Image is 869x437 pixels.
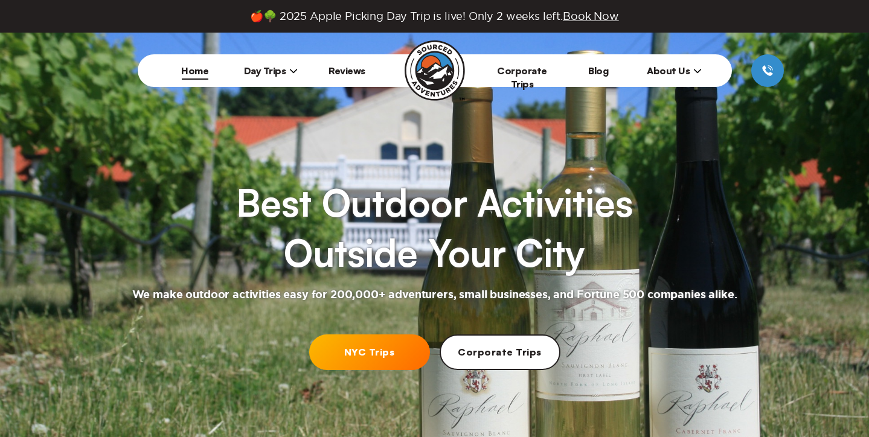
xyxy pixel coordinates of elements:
a: Blog [588,65,608,77]
img: Sourced Adventures company logo [405,40,465,101]
span: About Us [647,65,702,77]
h1: Best Outdoor Activities Outside Your City [236,177,632,278]
a: Reviews [329,65,365,77]
h2: We make outdoor activities easy for 200,000+ adventurers, small businesses, and Fortune 500 compa... [132,288,737,302]
span: Book Now [563,10,619,22]
span: 🍎🌳 2025 Apple Picking Day Trip is live! Only 2 weeks left. [250,10,618,23]
a: Corporate Trips [440,334,560,370]
span: Day Trips [244,65,298,77]
a: Home [181,65,208,77]
a: NYC Trips [309,334,430,370]
a: Corporate Trips [497,65,547,90]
